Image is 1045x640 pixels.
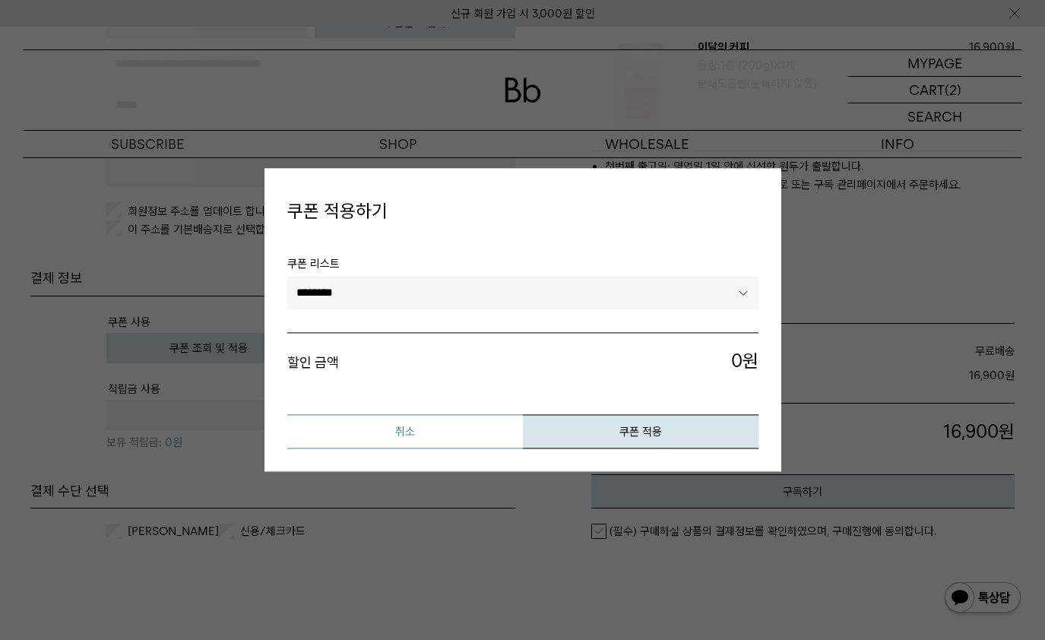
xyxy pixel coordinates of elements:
strong: 할인 금액 [287,354,339,370]
span: 쿠폰 리스트 [287,255,758,276]
span: 0 [731,348,743,374]
button: 쿠폰 적용 [523,415,758,449]
h4: 쿠폰 적용하기 [287,191,758,232]
span: 원 [523,348,758,377]
button: 취소 [287,415,523,449]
